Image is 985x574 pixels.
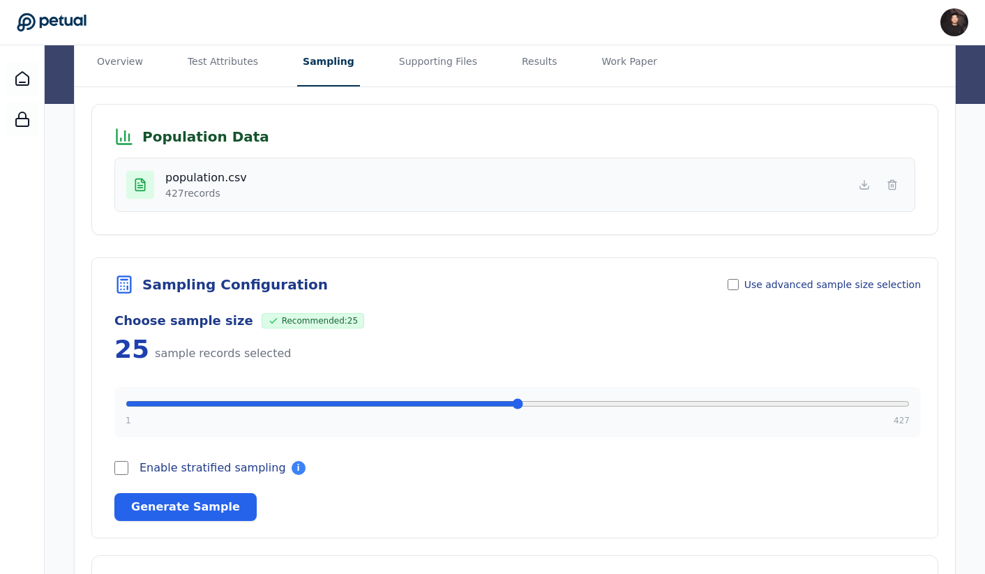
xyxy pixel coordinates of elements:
h4: population.csv [165,169,247,186]
button: Download File [853,174,875,196]
button: Overview [91,38,149,86]
h3: Population Data [142,127,269,146]
button: Results [516,38,563,86]
span: Choose sample size [114,311,253,331]
a: SOC [6,103,39,136]
button: Delete File [881,174,903,196]
span: Use advanced sample size selection [744,278,921,292]
label: Enable stratified sampling [140,460,286,476]
h3: Sampling Configuration [142,275,328,294]
button: Sampling [297,38,360,86]
div: sample records selected [155,345,291,365]
button: Test Attributes [182,38,264,86]
p: 427 records [165,186,247,200]
a: Go to Dashboard [17,13,87,32]
img: James Lee [940,8,968,36]
div: Click to edit sample size [114,333,149,365]
input: Use advanced sample size selection [728,279,739,290]
span: i [292,461,306,475]
nav: Tabs [75,38,955,86]
a: Dashboard [6,62,39,96]
span: 427 [894,415,910,426]
button: Generate Sample [114,493,257,521]
button: Work Paper [596,38,663,86]
button: Supporting Files [393,38,483,86]
span: Recommended: 25 [262,313,364,328]
span: 1 [126,415,131,426]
